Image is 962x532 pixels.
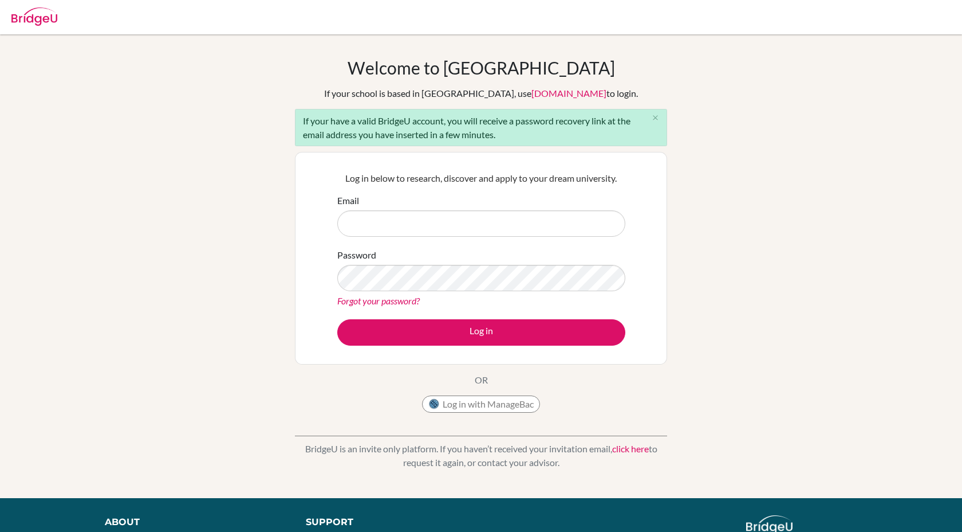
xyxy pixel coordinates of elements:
p: OR [475,373,488,387]
h1: Welcome to [GEOGRAPHIC_DATA] [348,57,615,78]
p: BridgeU is an invite only platform. If you haven’t received your invitation email, to request it ... [295,442,667,470]
label: Email [337,194,359,208]
label: Password [337,248,376,262]
p: Log in below to research, discover and apply to your dream university. [337,171,625,185]
button: Log in [337,319,625,346]
div: If your have a valid BridgeU account, you will receive a password recovery link at the email addr... [295,109,667,146]
button: Log in with ManageBac [422,396,540,413]
img: Bridge-U [11,7,57,26]
div: If your school is based in [GEOGRAPHIC_DATA], use to login. [324,87,638,100]
a: Forgot your password? [337,295,420,306]
a: [DOMAIN_NAME] [531,88,606,99]
div: About [105,515,280,529]
a: click here [612,443,649,454]
button: Close [644,109,667,127]
div: Support [306,515,468,529]
i: close [651,114,660,122]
